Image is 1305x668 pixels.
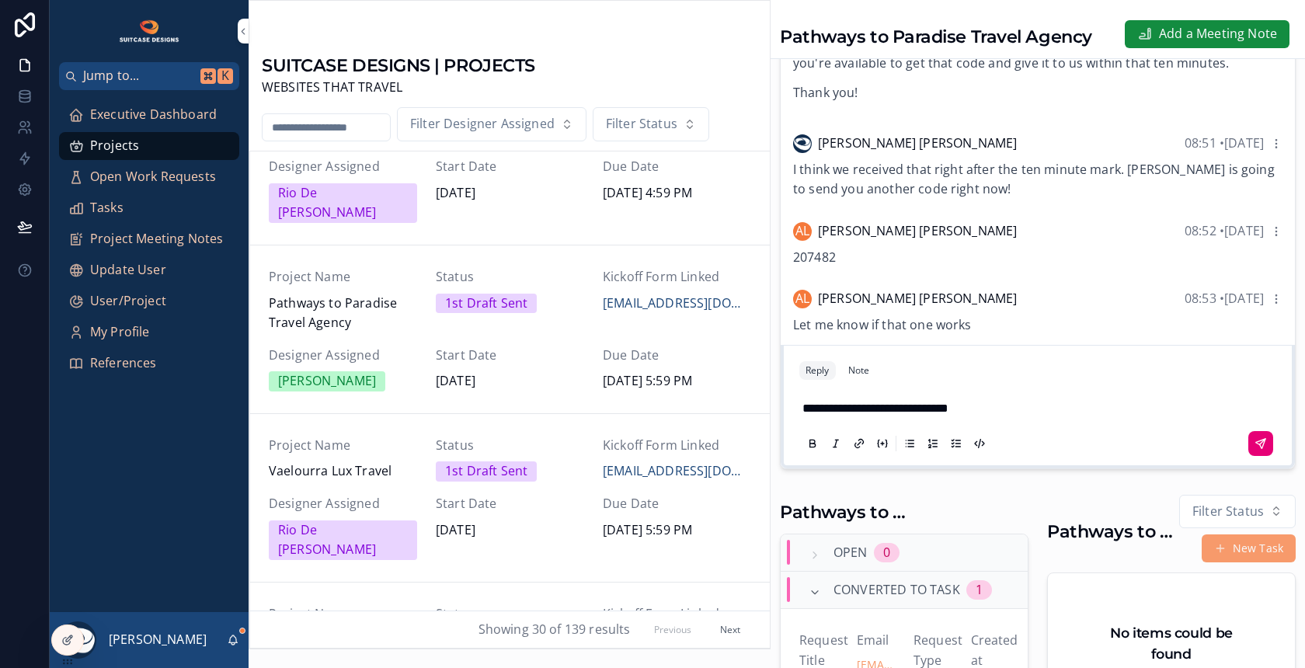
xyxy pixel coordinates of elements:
[436,520,584,541] span: [DATE]
[83,66,194,86] span: Jump to...
[445,294,527,314] div: 1st Draft Sent
[478,620,631,640] span: Showing 30 of 139 results
[793,316,972,333] span: Let me know if that one works
[278,183,408,223] div: Rio De [PERSON_NAME]
[59,350,239,377] a: References
[795,221,809,242] span: AL
[436,436,584,456] span: Status
[842,361,875,380] button: Note
[59,101,239,129] a: Executive Dashboard
[799,361,836,380] button: Reply
[90,260,166,280] span: Update User
[59,318,239,346] a: My Profile
[1159,24,1277,44] span: Add a Meeting Note
[269,267,417,287] span: Project Name
[780,25,1092,49] h1: Pathways to Paradise Travel Agency
[436,267,584,287] span: Status
[818,289,1017,309] span: [PERSON_NAME] [PERSON_NAME]
[833,580,960,600] span: Converted to Task
[262,78,535,98] span: WEBSITES THAT TRAVEL
[269,604,417,625] span: Project Name
[1202,534,1296,562] button: New Task
[59,256,239,284] a: Update User
[603,436,751,456] span: Kickoff Form Linked
[436,371,584,391] span: [DATE]
[1185,290,1264,307] span: 08:53 • [DATE]
[90,198,124,218] span: Tasks
[269,461,417,482] span: Vaelourra Lux Travel
[269,494,417,514] span: Designer Assigned
[606,114,677,134] span: Filter Status
[603,267,751,287] span: Kickoff Form Linked
[262,54,535,78] h1: SUITCASE DESIGNS | PROJECTS
[793,83,1282,103] p: Thank you!
[436,157,584,177] span: Start Date
[883,543,890,563] div: 0
[269,346,417,366] span: Designer Assigned
[269,294,417,333] span: Pathways to Paradise Travel Agency
[818,221,1017,242] span: [PERSON_NAME] [PERSON_NAME]
[976,580,983,600] div: 1
[603,346,751,366] span: Due Date
[278,371,376,391] div: [PERSON_NAME]
[1047,520,1179,544] h1: Pathways to Paradise Travel Agency Tasks
[250,414,770,583] a: Project NameVaelourra Lux TravelStatus1st Draft SentKickoff Form Linked[EMAIL_ADDRESS][DOMAIN_NAM...
[59,132,239,160] a: Projects
[603,520,751,541] span: [DATE] 5:59 PM
[795,289,809,309] span: AL
[603,461,751,482] a: [EMAIL_ADDRESS][DOMAIN_NAME]
[793,249,836,266] span: 207482
[90,353,157,374] span: References
[848,364,869,377] div: Note
[219,70,231,82] span: K
[593,107,709,141] button: Select Button
[250,77,770,245] a: Designer AssignedRio De [PERSON_NAME]Start Date[DATE]Due Date[DATE] 4:59 PM
[59,225,239,253] a: Project Meeting Notes
[90,105,217,125] span: Executive Dashboard
[1125,20,1289,48] button: Add a Meeting Note
[59,163,239,191] a: Open Work Requests
[397,107,586,141] button: Select Button
[818,134,1017,154] span: [PERSON_NAME] [PERSON_NAME]
[1098,623,1245,664] h2: No items could be found
[59,62,239,90] button: Jump to...K
[90,229,223,249] span: Project Meeting Notes
[436,604,584,625] span: Status
[436,183,584,204] span: [DATE]
[603,294,751,314] a: [EMAIL_ADDRESS][DOMAIN_NAME]
[59,194,239,222] a: Tasks
[250,245,770,414] a: Project NamePathways to Paradise Travel AgencyStatus1st Draft SentKickoff Form Linked[EMAIL_ADDRE...
[436,494,584,514] span: Start Date
[59,287,239,315] a: User/Project
[90,136,139,156] span: Projects
[833,543,868,563] span: Open
[118,19,181,43] img: App logo
[857,631,896,651] span: Email
[90,291,166,311] span: User/Project
[90,322,150,343] span: My Profile
[603,183,751,204] span: [DATE] 4:59 PM
[90,167,216,187] span: Open Work Requests
[603,371,751,391] span: [DATE] 5:59 PM
[278,520,408,560] div: Rio De [PERSON_NAME]
[50,90,249,398] div: scrollable content
[780,500,912,524] h1: Pathways to Paradise Travel Agency Work Requests
[109,630,207,650] p: [PERSON_NAME]
[1185,222,1264,239] span: 08:52 • [DATE]
[603,494,751,514] span: Due Date
[709,618,751,642] button: Next
[1185,134,1264,151] span: 08:51 • [DATE]
[436,346,584,366] span: Start Date
[1192,502,1264,522] span: Filter Status
[269,436,417,456] span: Project Name
[269,157,417,177] span: Designer Assigned
[603,604,751,625] span: Kickoff Form Linked
[410,114,555,134] span: Filter Designer Assigned
[793,161,1275,198] span: I think we received that right after the ten minute mark. [PERSON_NAME] is going to send you anot...
[603,157,751,177] span: Due Date
[445,461,527,482] div: 1st Draft Sent
[1179,495,1296,529] button: Select Button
